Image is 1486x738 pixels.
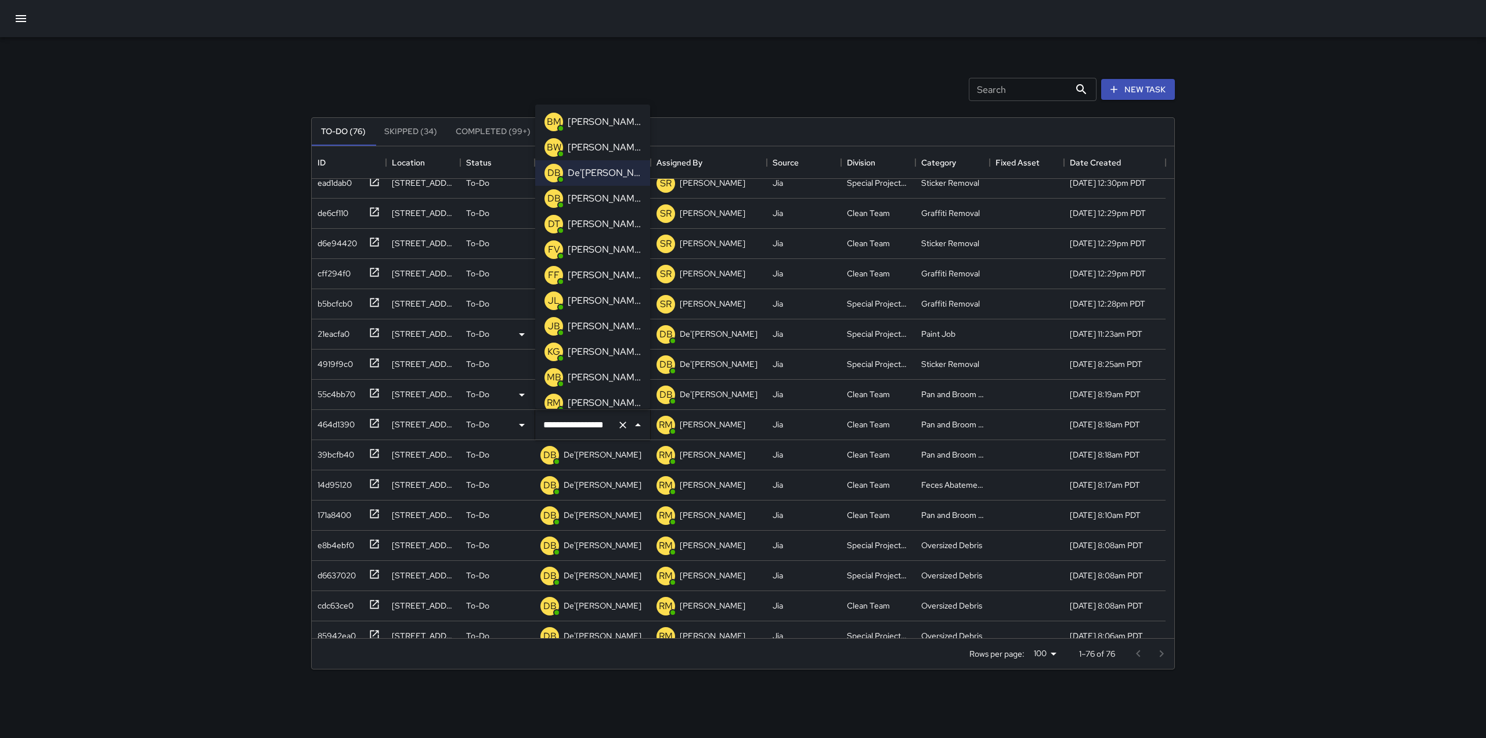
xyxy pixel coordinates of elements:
div: 133 Steuart Street [392,419,455,430]
p: To-Do [466,358,489,370]
p: [PERSON_NAME] [568,192,641,206]
div: Special Projects Team [847,177,910,189]
p: De'[PERSON_NAME] [564,479,641,491]
button: Close [630,417,646,433]
div: Oversized Debris [921,630,982,642]
div: 8/22/2025, 8:18am PDT [1070,419,1140,430]
div: Source [767,146,841,179]
p: To-Do [466,600,489,611]
p: [PERSON_NAME] [568,370,641,384]
p: DB [543,569,557,583]
div: Jia [773,630,783,642]
div: Graffiti Removal [921,207,980,219]
div: d6e94420 [313,233,357,249]
div: 55c4bb70 [313,384,355,400]
div: Jia [773,570,783,581]
div: 53 Stevenson Street [392,237,455,249]
div: Jia [773,328,783,340]
div: Location [392,146,425,179]
p: De'[PERSON_NAME] [568,166,641,180]
p: DB [543,478,557,492]
p: [PERSON_NAME] [568,141,641,154]
p: [PERSON_NAME] [680,449,745,460]
p: DB [659,327,673,341]
p: [PERSON_NAME] [680,509,745,521]
p: To-Do [466,177,489,189]
p: RM [659,448,673,462]
button: Clear [615,417,631,433]
div: 201 Steuart Street [392,479,455,491]
div: b5bcfcb0 [313,293,352,309]
p: DB [543,509,557,523]
div: 701 Montgomery Street [392,570,455,581]
div: 701 Montgomery Street [392,600,455,611]
div: Clean Team [847,237,890,249]
div: 8/22/2025, 8:19am PDT [1070,388,1141,400]
button: To-Do (76) [312,118,375,146]
div: 8/22/2025, 8:08am PDT [1070,600,1143,611]
p: To-Do [466,509,489,521]
div: Sticker Removal [921,358,979,370]
p: [PERSON_NAME] [680,479,745,491]
div: Graffiti Removal [921,298,980,309]
div: cff294f0 [313,263,351,279]
p: To-Do [466,328,489,340]
p: DB [543,629,557,643]
p: RM [547,396,561,410]
p: SR [660,207,672,221]
div: Pan and Broom Block Faces [921,419,984,430]
div: Jia [773,479,783,491]
p: To-Do [466,570,489,581]
div: Special Projects Team [847,328,910,340]
div: Date Created [1064,146,1166,179]
p: De'[PERSON_NAME] [680,328,758,340]
p: BW [547,141,561,154]
div: Graffiti Removal [921,268,980,279]
div: 464d1390 [313,414,355,430]
div: e8b4ebf0 [313,535,354,551]
div: 115 Steuart Street [392,449,455,460]
p: [PERSON_NAME] [680,177,745,189]
div: 8/22/2025, 11:23am PDT [1070,328,1142,340]
div: 1 Columbus Avenue [392,539,455,551]
div: Jia [773,177,783,189]
div: 8/25/2025, 12:29pm PDT [1070,268,1146,279]
div: Jia [773,509,783,521]
p: DB [543,599,557,613]
div: Clean Team [847,600,890,611]
div: ID [312,146,386,179]
p: RM [659,599,673,613]
p: 1–76 of 76 [1079,648,1115,660]
p: [PERSON_NAME] [680,600,745,611]
div: Clean Team [847,509,890,521]
p: DB [659,358,673,372]
div: d6637020 [313,565,356,581]
div: ID [318,146,326,179]
div: 8/22/2025, 8:25am PDT [1070,358,1142,370]
div: 53 Stevenson Street [392,207,455,219]
button: New Task [1101,79,1175,100]
div: Division [841,146,915,179]
div: 171a8400 [313,505,351,521]
div: 8/22/2025, 8:10am PDT [1070,509,1141,521]
div: Jia [773,539,783,551]
p: [PERSON_NAME] [568,243,641,257]
p: To-Do [466,419,489,430]
div: Clean Team [847,419,890,430]
p: FF [548,268,560,282]
p: [PERSON_NAME] [680,539,745,551]
p: De'[PERSON_NAME] [564,449,641,460]
p: DT [548,217,560,231]
div: 14d95120 [313,474,352,491]
div: Clean Team [847,449,890,460]
div: Division [847,146,875,179]
div: Clean Team [847,479,890,491]
div: Sticker Removal [921,177,979,189]
div: 8/25/2025, 12:29pm PDT [1070,207,1146,219]
div: 444 Market Street [392,358,455,370]
p: DB [547,166,561,180]
p: To-Do [466,539,489,551]
p: RM [659,539,673,553]
button: Skipped (34) [375,118,446,146]
p: RM [659,629,673,643]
